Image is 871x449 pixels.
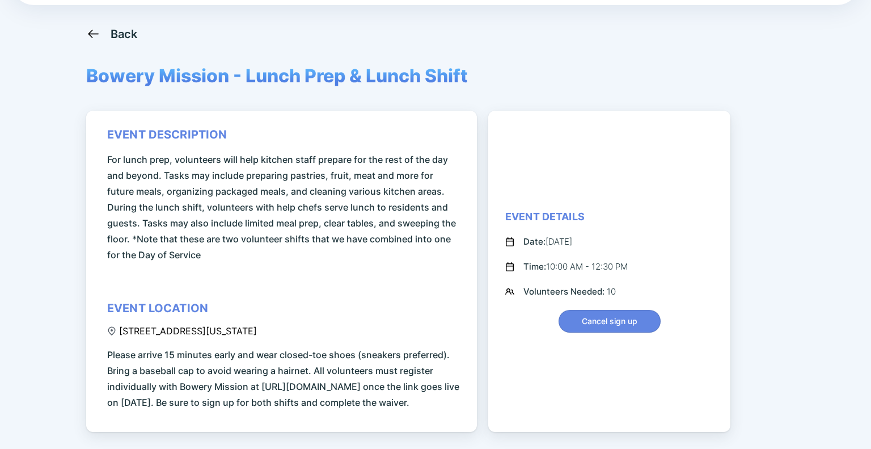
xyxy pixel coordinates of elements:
[523,260,628,274] div: 10:00 AM - 12:30 PM
[107,301,208,315] div: event location
[523,236,546,247] span: Date:
[523,261,546,272] span: Time:
[523,286,607,297] span: Volunteers Needed:
[107,152,460,263] span: For lunch prep, volunteers will help kitchen staff prepare for the rest of the day and beyond. Ta...
[107,325,257,337] div: [STREET_ADDRESS][US_STATE]
[107,347,460,410] span: Please arrive 15 minutes early and wear closed-toe shoes (sneakers preferred). Bring a baseball c...
[107,128,227,141] div: event description
[559,310,661,333] button: Cancel sign up
[505,210,585,224] div: Event Details
[111,27,138,41] div: Back
[86,65,468,87] span: Bowery Mission - Lunch Prep & Lunch Shift
[523,235,572,249] div: [DATE]
[582,316,637,327] span: Cancel sign up
[523,285,616,299] div: 10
